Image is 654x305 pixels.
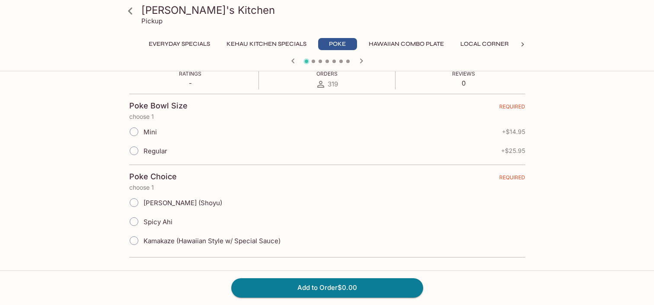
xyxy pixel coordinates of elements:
span: Ratings [179,70,201,77]
span: Reviews [452,70,475,77]
h4: Poke Choice [129,172,177,181]
span: Mini [144,128,157,136]
button: Kehau Kitchen Specials [222,38,311,50]
button: Poke [318,38,357,50]
button: Add to Order$0.00 [231,278,423,297]
span: + $25.95 [501,147,525,154]
span: REQUIRED [499,174,525,184]
span: [PERSON_NAME] (Shoyu) [144,199,222,207]
h4: Poke Bowl Size [129,101,188,111]
span: Kamakaze (Hawaiian Style w/ Special Sauce) [144,237,281,245]
h3: [PERSON_NAME]'s Kitchen [141,3,528,17]
span: Regular [144,147,167,155]
button: Hawaiian Combo Plate [364,38,449,50]
span: Spicy Ahi [144,218,172,226]
p: - [179,79,201,87]
p: choose 1 [129,113,525,120]
span: Orders [316,70,338,77]
p: 0 [452,79,475,87]
button: Everyday Specials [144,38,215,50]
span: + $14.95 [502,128,525,135]
span: REQUIRED [499,103,525,113]
button: Local Corner [456,38,514,50]
p: Pickup [141,17,163,25]
span: 319 [328,80,338,88]
p: choose 1 [129,184,525,191]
